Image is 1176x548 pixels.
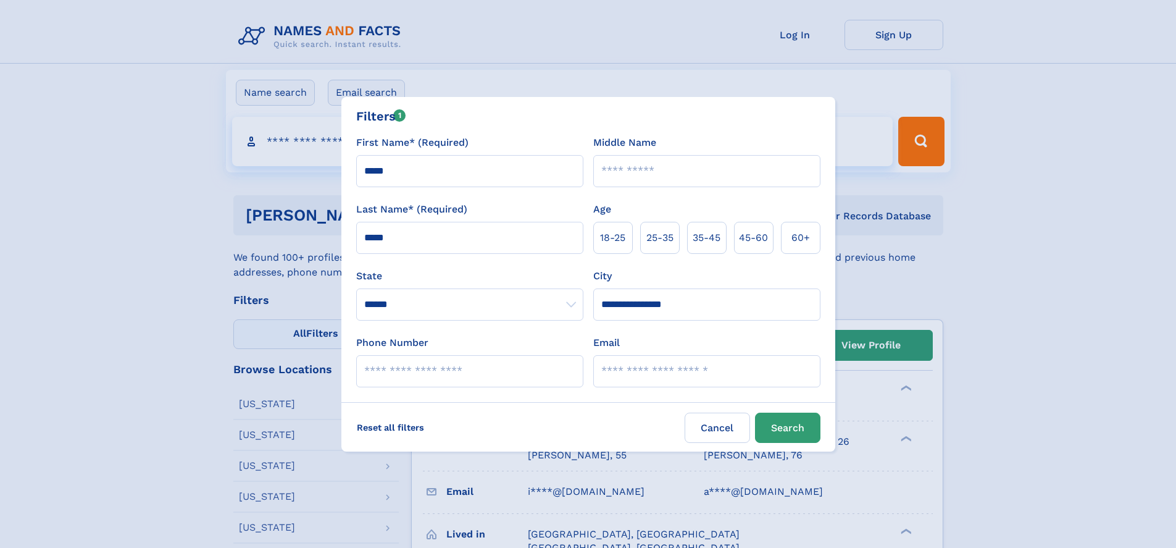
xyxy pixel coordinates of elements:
label: Reset all filters [349,413,432,442]
label: Last Name* (Required) [356,202,467,217]
label: First Name* (Required) [356,135,469,150]
button: Search [755,413,820,443]
label: Middle Name [593,135,656,150]
span: 60+ [791,230,810,245]
span: 25‑35 [646,230,673,245]
span: 45‑60 [739,230,768,245]
label: State [356,269,583,284]
span: 35‑45 [693,230,720,245]
label: City [593,269,612,284]
span: 18‑25 [600,230,625,245]
label: Age [593,202,611,217]
label: Cancel [685,413,750,443]
label: Phone Number [356,335,428,350]
label: Email [593,335,620,350]
div: Filters [356,107,406,125]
